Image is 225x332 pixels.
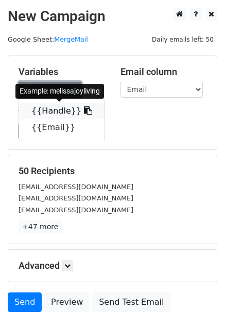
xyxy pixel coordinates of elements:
h2: New Campaign [8,8,217,25]
a: +47 more [19,220,62,233]
small: [EMAIL_ADDRESS][DOMAIN_NAME] [19,206,133,214]
a: Preview [44,292,90,312]
h5: 50 Recipients [19,165,206,177]
h5: Email column [120,66,207,78]
a: {{Email}} [19,119,105,136]
small: [EMAIL_ADDRESS][DOMAIN_NAME] [19,194,133,202]
small: [EMAIL_ADDRESS][DOMAIN_NAME] [19,183,133,191]
iframe: Chat Widget [174,283,225,332]
a: Send Test Email [92,292,170,312]
a: Send [8,292,42,312]
a: {{Handle}} [19,103,105,119]
div: Example: melissajoyliving [15,84,104,99]
h5: Variables [19,66,105,78]
div: 聊天小组件 [174,283,225,332]
span: Daily emails left: 50 [148,34,217,45]
a: Daily emails left: 50 [148,35,217,43]
small: Google Sheet: [8,35,88,43]
h5: Advanced [19,260,206,271]
a: MergeMail [54,35,88,43]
